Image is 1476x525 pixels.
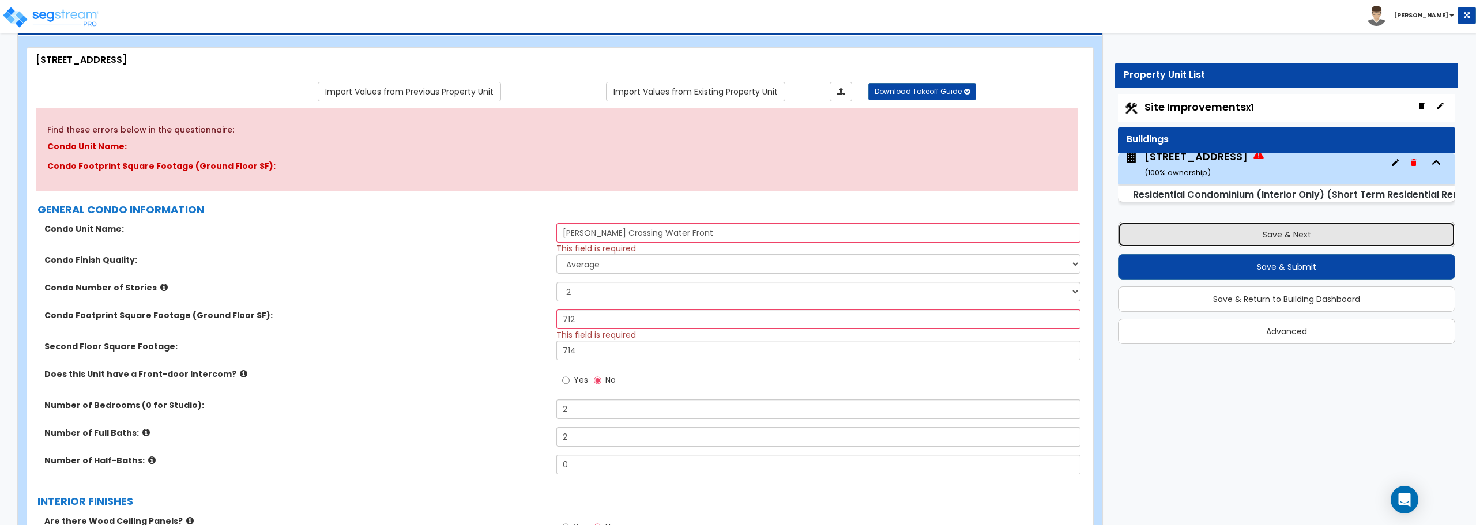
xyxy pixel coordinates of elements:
[2,6,100,29] img: logo_pro_r.png
[1124,69,1449,82] div: Property Unit List
[44,223,548,235] label: Condo Unit Name:
[1366,6,1387,26] img: avatar.png
[1127,133,1447,146] div: Buildings
[148,456,156,464] i: click for more info!
[160,283,168,292] i: click for more info!
[47,126,1066,134] h5: Find these errors below in the questionnaire:
[556,243,636,254] span: This field is required
[44,341,548,352] label: Second Floor Square Footage:
[1118,286,1455,312] button: Save & Return to Building Dashboard
[37,202,1086,217] label: GENERAL CONDO INFORMATION
[1124,101,1139,116] img: Construction.png
[44,309,548,321] label: Condo Footprint Square Footage (Ground Floor SF):
[47,160,1066,173] p: Condo Footprint Square Footage (Ground Floor SF):
[1144,167,1211,178] small: ( 100 % ownership)
[562,374,570,387] input: Yes
[318,82,501,101] a: Import the dynamic attribute values from previous properties.
[606,82,785,101] a: Import the dynamic attribute values from existing properties.
[868,83,976,100] button: Download Takeoff Guide
[875,86,962,96] span: Download Takeoff Guide
[1144,149,1248,179] div: [STREET_ADDRESS]
[605,374,616,386] span: No
[1118,254,1455,280] button: Save & Submit
[1124,149,1264,179] span: 11865 Hwy 13 Unit 105
[186,516,194,525] i: click for more info!
[1124,149,1139,164] img: building.svg
[1118,222,1455,247] button: Save & Next
[44,427,548,439] label: Number of Full Baths:
[44,455,548,466] label: Number of Half-Baths:
[36,54,1085,67] div: [STREET_ADDRESS]
[1391,486,1418,513] div: Open Intercom Messenger
[1394,11,1448,20] b: [PERSON_NAME]
[240,369,247,378] i: click for more info!
[44,399,548,411] label: Number of Bedrooms (0 for Studio):
[37,494,1086,509] label: INTERIOR FINISHES
[44,254,548,266] label: Condo Finish Quality:
[1246,101,1253,114] small: x1
[44,282,548,293] label: Condo Number of Stories
[1118,319,1455,344] button: Advanced
[1133,188,1476,201] small: Residential Condominium (Interior Only) (Short Term Residential Rental)
[830,82,852,101] a: Import the dynamic attributes value through Excel sheet
[44,368,548,380] label: Does this Unit have a Front-door Intercom?
[142,428,150,437] i: click for more info!
[1144,100,1253,114] span: Site Improvements
[574,374,588,386] span: Yes
[556,329,636,341] span: This field is required
[47,140,1066,154] p: Condo Unit Name:
[594,374,601,387] input: No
